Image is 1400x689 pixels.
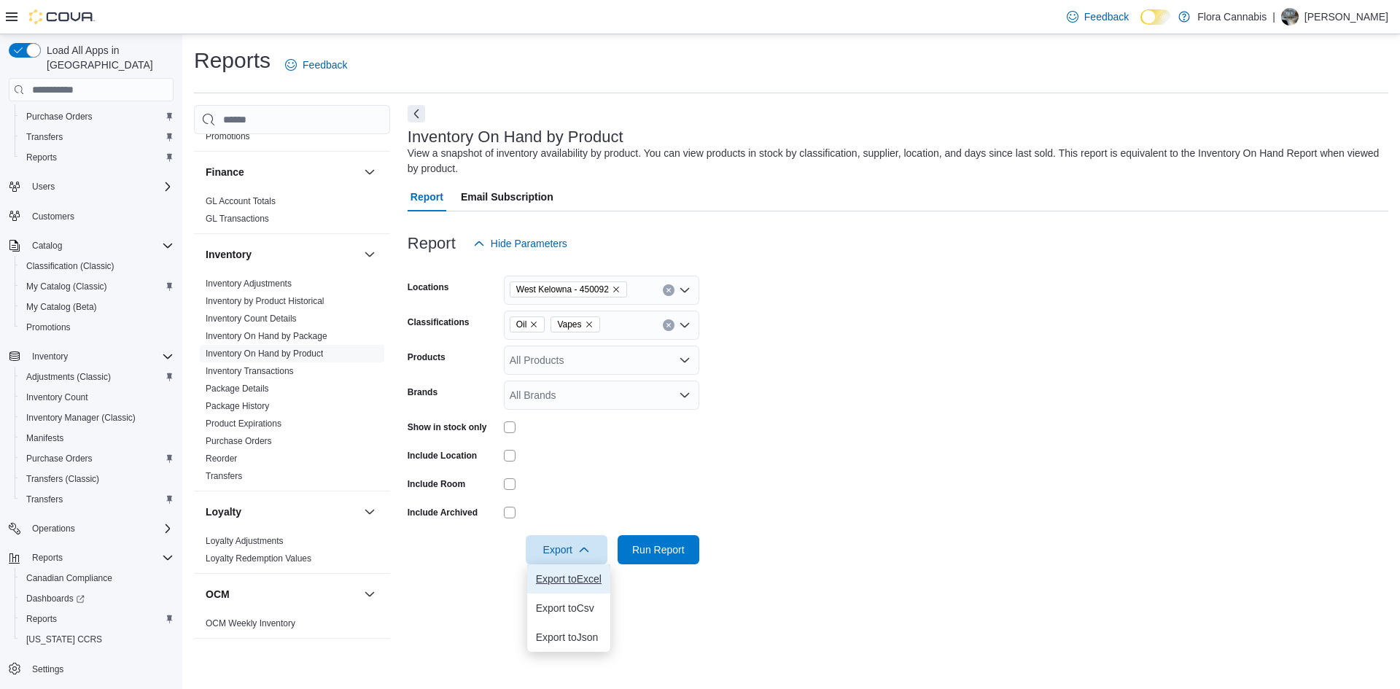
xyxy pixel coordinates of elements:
a: Product Expirations [206,419,281,429]
span: Inventory by Product Historical [206,295,324,307]
span: Export [534,535,599,564]
button: Users [26,178,61,195]
span: Classification (Classic) [26,260,114,272]
button: [US_STATE] CCRS [15,629,179,650]
span: Manifests [20,429,174,447]
label: Classifications [408,316,470,328]
span: Purchase Orders [20,108,174,125]
span: Reports [26,549,174,567]
input: Dark Mode [1140,9,1171,25]
a: Purchase Orders [20,108,98,125]
button: Finance [361,163,378,181]
span: Inventory Adjustments [206,278,292,289]
button: Reports [15,147,179,168]
span: Adjustments (Classic) [20,368,174,386]
span: Export to Excel [536,573,602,585]
button: Export toExcel [527,564,610,593]
button: Open list of options [679,319,691,331]
span: West Kelowna - 450092 [510,281,627,297]
span: Catalog [26,237,174,254]
button: Finance [206,165,358,179]
span: Package History [206,400,269,412]
button: Customers [3,206,179,227]
button: Operations [26,520,81,537]
a: GL Transactions [206,214,269,224]
span: Purchase Orders [20,450,174,467]
a: Inventory On Hand by Package [206,331,327,341]
span: Promotions [20,319,174,336]
button: Purchase Orders [15,448,179,469]
button: OCM [206,587,358,602]
a: Adjustments (Classic) [20,368,117,386]
button: Inventory [3,346,179,367]
a: My Catalog (Beta) [20,298,103,316]
span: Inventory [26,348,174,365]
span: GL Transactions [206,213,269,225]
span: Operations [26,520,174,537]
a: Purchase Orders [206,436,272,446]
button: Catalog [3,235,179,256]
span: Canadian Compliance [20,569,174,587]
img: Cova [29,9,95,24]
button: Open list of options [679,354,691,366]
button: Inventory [206,247,358,262]
a: Manifests [20,429,69,447]
button: Catalog [26,237,68,254]
p: Flora Cannabis [1197,8,1267,26]
span: Transfers [206,470,242,482]
h3: Inventory [206,247,252,262]
button: Classification (Classic) [15,256,179,276]
a: Inventory Transactions [206,366,294,376]
span: Package Details [206,383,269,394]
span: Reorder [206,453,237,464]
span: Run Report [632,542,685,557]
label: Include Location [408,450,477,462]
span: My Catalog (Beta) [26,301,97,313]
span: Transfers [20,491,174,508]
span: My Catalog (Beta) [20,298,174,316]
span: Inventory Manager (Classic) [26,412,136,424]
span: Report [411,182,443,211]
span: West Kelowna - 450092 [516,282,609,297]
a: OCM Weekly Inventory [206,618,295,628]
a: Feedback [1061,2,1135,31]
button: Pricing [361,650,378,668]
span: Promotions [26,322,71,333]
a: Feedback [279,50,353,79]
span: Oil [516,317,527,332]
div: Inventory [194,275,390,491]
span: Purchase Orders [26,453,93,464]
span: Inventory Count Details [206,313,297,324]
span: Loyalty Redemption Values [206,553,311,564]
a: Reports [20,610,63,628]
span: Transfers [26,494,63,505]
a: Transfers [206,471,242,481]
span: My Catalog (Classic) [20,278,174,295]
a: Inventory Manager (Classic) [20,409,141,427]
span: Manifests [26,432,63,444]
span: Transfers [20,128,174,146]
span: Oil [510,316,545,332]
span: Purchase Orders [206,435,272,447]
span: Operations [32,523,75,534]
button: Promotions [15,317,179,338]
span: My Catalog (Classic) [26,281,107,292]
span: Users [26,178,174,195]
button: Reports [3,548,179,568]
button: Reports [26,549,69,567]
button: Run Report [618,535,699,564]
button: Operations [3,518,179,539]
label: Locations [408,281,449,293]
span: Dashboards [26,593,85,604]
button: Loyalty [361,503,378,521]
span: Inventory [32,351,68,362]
a: Inventory Count Details [206,314,297,324]
button: Transfers [15,127,179,147]
a: Dashboards [20,590,90,607]
h3: Loyalty [206,505,241,519]
a: Purchase Orders [20,450,98,467]
a: Transfers [20,128,69,146]
p: [PERSON_NAME] [1304,8,1388,26]
span: Reports [26,152,57,163]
